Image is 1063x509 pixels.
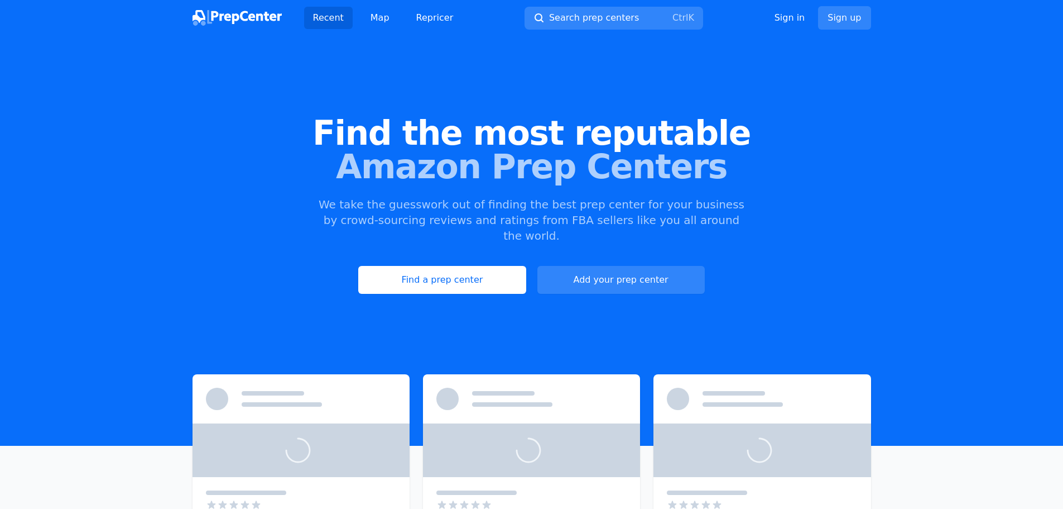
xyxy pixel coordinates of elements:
button: Search prep centersCtrlK [525,7,703,30]
kbd: Ctrl [672,12,688,23]
p: We take the guesswork out of finding the best prep center for your business by crowd-sourcing rev... [318,197,746,244]
a: Sign up [818,6,870,30]
span: Search prep centers [549,11,639,25]
a: Repricer [407,7,463,29]
img: PrepCenter [193,10,282,26]
a: Map [362,7,398,29]
kbd: K [688,12,694,23]
a: Add your prep center [537,266,705,294]
span: Find the most reputable [18,116,1045,150]
span: Amazon Prep Centers [18,150,1045,183]
a: Sign in [775,11,805,25]
a: Find a prep center [358,266,526,294]
a: Recent [304,7,353,29]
